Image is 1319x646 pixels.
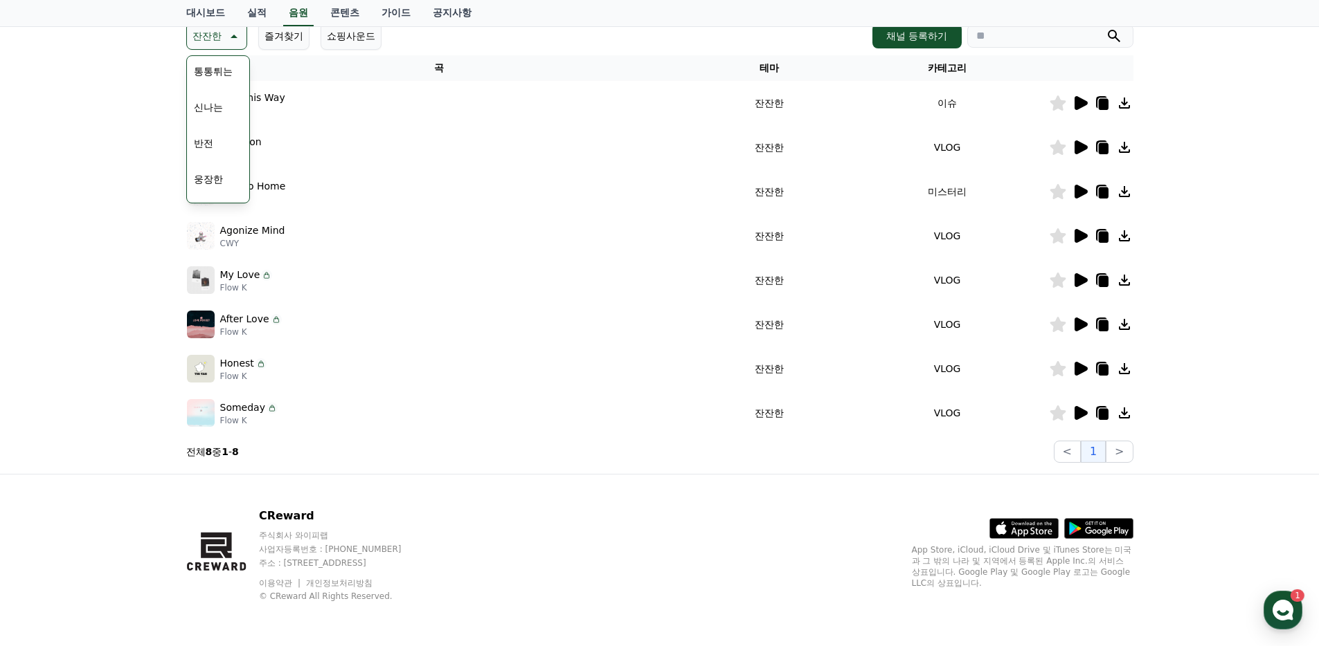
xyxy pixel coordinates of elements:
a: 1대화 [91,439,179,473]
td: VLOG [846,302,1049,347]
th: 카테고리 [846,55,1049,81]
button: 즐겨찾기 [258,22,309,50]
p: CWY [220,194,286,205]
td: VLOG [846,125,1049,169]
th: 곡 [186,55,692,81]
td: VLOG [846,214,1049,258]
p: 사업자등록번호 : [PHONE_NUMBER] [259,544,428,555]
p: After Love [220,312,269,326]
p: © CReward All Rights Reserved. [259,591,428,602]
a: 설정 [179,439,266,473]
p: Honest [220,356,254,371]
p: Run This Way [220,91,285,105]
td: 미스터리 [846,169,1049,214]
p: CWY [220,238,285,249]
button: 신나는 [188,92,228,122]
p: Someday [220,400,265,415]
td: VLOG [846,258,1049,302]
p: Flow K [220,415,278,426]
p: 주소 : [STREET_ADDRESS] [259,557,428,569]
img: music [187,399,215,427]
td: VLOG [846,391,1049,435]
strong: 8 [206,446,213,457]
img: music [187,266,215,294]
img: music [187,222,215,250]
a: 홈 [4,439,91,473]
td: 이슈 [846,81,1049,125]
a: 개인정보처리방침 [306,578,373,588]
p: CReward [259,508,428,524]
p: 잔잔한 [192,26,222,46]
img: music [187,311,215,338]
td: 잔잔한 [692,302,846,347]
td: 잔잔한 [692,258,846,302]
td: 잔잔한 [692,391,846,435]
span: 대화 [127,460,143,471]
button: 1 [1081,441,1106,463]
button: 채널 등록하기 [872,24,961,48]
td: 잔잔한 [692,347,846,391]
strong: 1 [222,446,228,457]
button: > [1106,441,1133,463]
th: 테마 [692,55,846,81]
p: Flow K [220,282,273,293]
img: music [187,355,215,382]
td: 잔잔한 [692,214,846,258]
p: Way To Home [220,179,286,194]
button: 웅장한 [188,164,228,194]
button: 잔잔한 [186,22,247,50]
a: 이용약관 [259,578,303,588]
td: VLOG [846,347,1049,391]
p: CWY [220,105,285,116]
button: 통통튀는 [188,56,238,86]
p: Agonize Mind [220,223,285,238]
td: 잔잔한 [692,169,846,214]
span: 홈 [44,459,52,470]
p: Flow K [220,326,282,338]
p: 주식회사 와이피랩 [259,530,428,541]
p: 전체 중 - [186,445,239,459]
button: < [1054,441,1081,463]
button: 드라마틱 [188,200,238,230]
p: My Love [220,268,260,282]
span: 설정 [214,459,231,470]
p: App Store, iCloud, iCloud Drive 및 iTunes Store는 미국과 그 밖의 나라 및 지역에서 등록된 Apple Inc.의 서비스 상표입니다. Goo... [912,544,1133,589]
strong: 8 [232,446,239,457]
button: 반전 [188,128,219,158]
td: 잔잔한 [692,125,846,169]
p: Flow K [220,371,267,382]
span: 1 [141,438,145,449]
td: 잔잔한 [692,81,846,125]
button: 쇼핑사운드 [321,22,382,50]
